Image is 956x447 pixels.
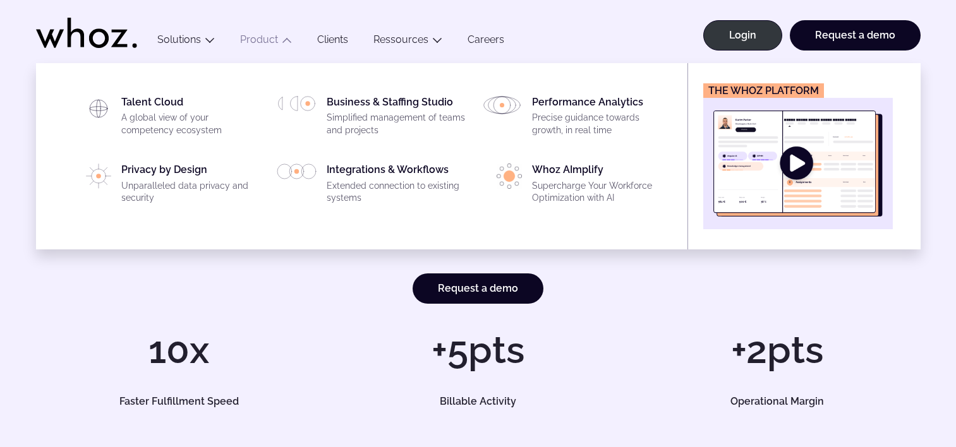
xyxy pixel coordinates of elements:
[240,33,278,45] a: Product
[482,96,672,141] a: Performance AnalyticsPrecise guidance towards growth, in real time
[703,20,782,51] a: Login
[327,96,467,141] div: Business & Staffing Studio
[634,331,920,369] h1: +2pts
[482,164,672,209] a: Whoz AImplifySupercharge Your Workforce Optimization with AI
[121,164,262,209] div: Privacy by Design
[50,396,308,407] h5: Faster Fulfillment Speed
[703,83,893,229] a: The Whoz platform
[413,273,543,304] a: Request a demo
[532,112,672,136] p: Precise guidance towards growth, in real time
[335,331,621,369] h1: +5pts
[121,96,262,141] div: Talent Cloud
[703,83,824,98] figcaption: The Whoz platform
[790,20,921,51] a: Request a demo
[277,164,317,179] img: PICTO_INTEGRATION.svg
[121,112,262,136] p: A global view of your competency ecosystem
[497,164,522,189] img: PICTO_ECLAIRER-1-e1756198033837.png
[349,396,607,407] h5: Billable Activity
[121,180,262,205] p: Unparalleled data privacy and security
[305,33,361,51] a: Clients
[373,33,428,45] a: Ressources
[327,112,467,136] p: Simplified management of teams and projects
[532,96,672,141] div: Performance Analytics
[532,164,672,209] div: Whoz AImplify
[455,33,517,51] a: Careers
[86,96,111,121] img: HP_PICTO_CARTOGRAPHIE-1.svg
[36,331,322,369] h1: 10x
[532,180,672,205] p: Supercharge Your Workforce Optimization with AI
[71,96,262,141] a: Talent CloudA global view of your competency ecosystem
[71,164,262,209] a: Privacy by DesignUnparalleled data privacy and security
[648,396,906,407] h5: Operational Margin
[277,96,317,111] img: HP_PICTO_GESTION-PORTEFEUILLE-PROJETS.svg
[86,164,111,189] img: PICTO_CONFIANCE_NUMERIQUE.svg
[327,180,467,205] p: Extended connection to existing systems
[277,164,467,209] a: Integrations & WorkflowsExtended connection to existing systems
[482,96,522,114] img: HP_PICTO_ANALYSE_DE_PERFORMANCES.svg
[277,96,467,141] a: Business & Staffing StudioSimplified management of teams and projects
[227,33,305,51] button: Product
[327,164,467,209] div: Integrations & Workflows
[145,33,227,51] button: Solutions
[361,33,455,51] button: Ressources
